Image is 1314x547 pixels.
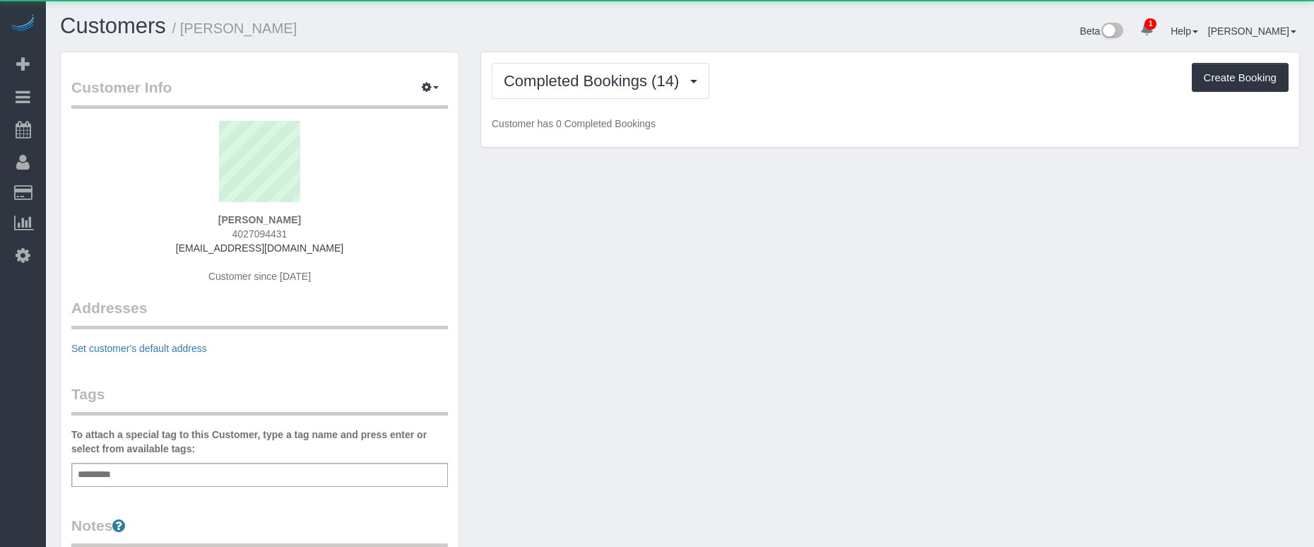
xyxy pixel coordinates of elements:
[232,228,288,240] span: 4027094431
[1133,14,1161,45] a: 1
[71,384,448,416] legend: Tags
[492,117,1289,131] p: Customer has 0 Completed Bookings
[60,13,166,38] a: Customers
[1171,25,1198,37] a: Help
[176,242,343,254] a: [EMAIL_ADDRESS][DOMAIN_NAME]
[8,14,37,34] img: Automaid Logo
[71,77,448,109] legend: Customer Info
[504,72,686,90] span: Completed Bookings (14)
[492,63,709,99] button: Completed Bookings (14)
[172,20,297,36] small: / [PERSON_NAME]
[71,515,448,547] legend: Notes
[71,343,207,354] a: Set customer's default address
[71,428,448,456] label: To attach a special tag to this Customer, type a tag name and press enter or select from availabl...
[1208,25,1296,37] a: [PERSON_NAME]
[1192,63,1289,93] button: Create Booking
[208,271,311,282] span: Customer since [DATE]
[1080,25,1124,37] a: Beta
[218,214,301,225] strong: [PERSON_NAME]
[1144,18,1156,30] span: 1
[1100,23,1123,41] img: New interface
